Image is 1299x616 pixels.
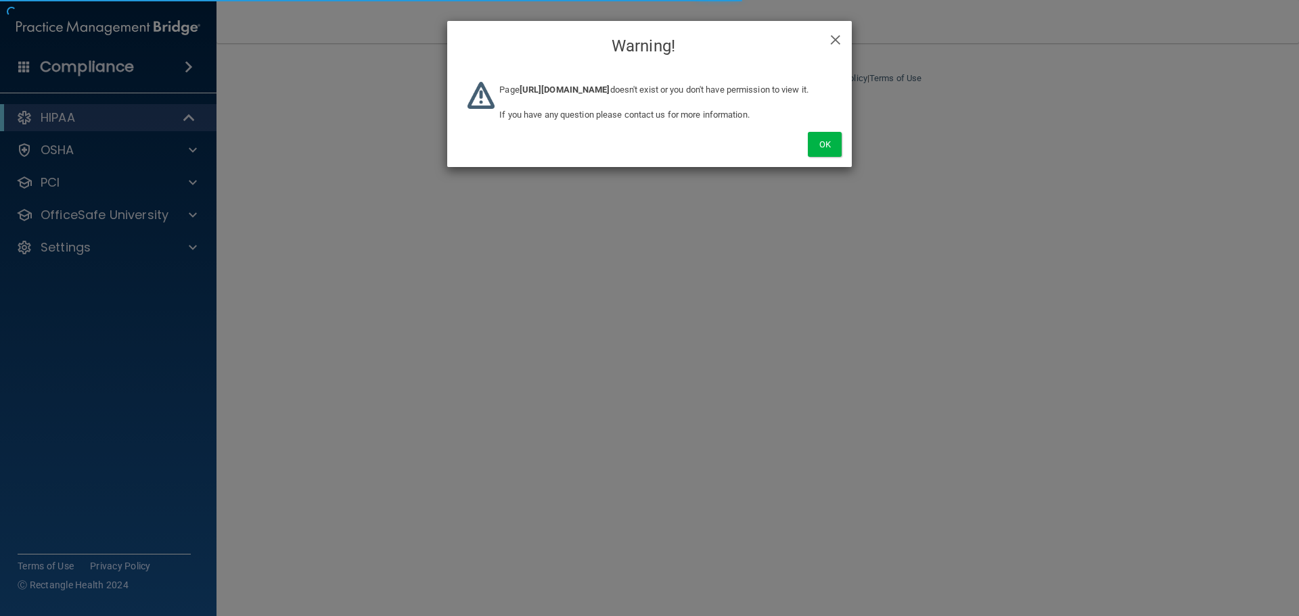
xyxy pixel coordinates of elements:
[457,31,842,61] h4: Warning!
[808,132,842,157] button: Ok
[499,107,831,123] p: If you have any question please contact us for more information.
[520,85,610,95] b: [URL][DOMAIN_NAME]
[499,82,831,98] p: Page doesn't exist or you don't have permission to view it.
[468,82,495,109] img: warning-logo.669c17dd.png
[829,24,842,51] span: ×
